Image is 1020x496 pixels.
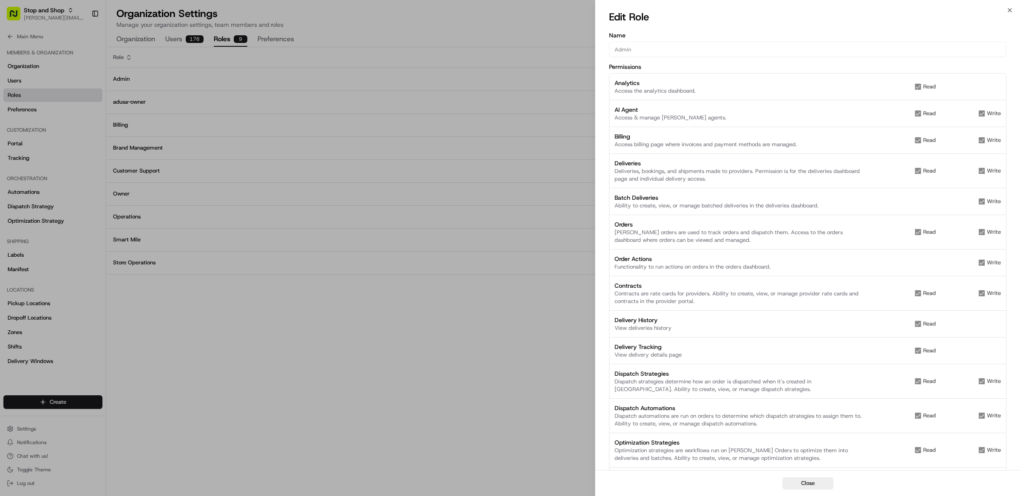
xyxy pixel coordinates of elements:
img: Tiffany Volk [8,124,22,137]
div: Dispatch strategies determine how an order is dispatched when it's created in [GEOGRAPHIC_DATA]. ... [615,378,869,393]
div: Order Actions [615,255,869,263]
label: write [987,412,1001,419]
label: read [923,289,936,297]
label: read [923,228,936,236]
div: Access billing page where invoices and payment methods are managed. [615,141,869,148]
div: View delivery details page [615,351,869,359]
div: Orders [615,220,869,229]
label: read [923,446,936,454]
div: [PERSON_NAME] orders are used to track orders and dispatch them. Access to the orders dashboard w... [615,229,869,244]
label: write [987,377,1001,385]
div: Contracts [615,281,869,290]
label: write [987,110,1001,117]
label: write [987,446,1001,454]
div: AI Agent [615,105,869,114]
div: Deliveries, bookings, and shipments made to providers. Permission is for the deliveries dashboard... [615,167,869,183]
label: read [923,83,936,91]
label: read [923,167,936,175]
div: Dispatch Automations [615,404,869,412]
h2: Edit Role [609,10,1006,24]
div: Delivery Tracking [615,343,869,351]
input: Role name [609,42,1006,57]
div: Dispatch automations are run on orders to determine which dispatch strategies to assign them to. ... [615,412,869,428]
span: Knowledge Base [17,190,65,198]
div: Deliveries [615,159,869,167]
img: Nash [8,9,25,26]
div: Ability to create, view, or manage batched deliveries in the deliveries dashboard. [615,202,869,210]
label: read [923,412,936,419]
div: Delivery History [615,316,869,324]
div: Optimization Strategies [615,438,869,447]
label: write [987,228,1001,236]
div: Optimization strategies are workflows run on [PERSON_NAME] Orders to optimize them into deliverie... [615,447,869,462]
label: write [987,167,1001,175]
button: Close [782,477,833,489]
span: • [71,132,74,139]
div: 📗 [8,191,15,198]
a: 💻API Documentation [68,187,140,202]
input: Clear [22,55,140,64]
a: 📗Knowledge Base [5,187,68,202]
label: read [923,110,936,117]
div: We're available if you need us! [38,90,117,96]
label: read [923,320,936,328]
label: Permissions [609,64,1006,70]
img: 1736555255976-a54dd68f-1ca7-489b-9aae-adbdc363a1c4 [8,81,24,96]
img: Ami Wang [8,147,22,160]
span: [DATE] [75,132,93,139]
div: Past conversations [8,111,57,117]
label: read [923,377,936,385]
label: write [987,289,1001,297]
div: Dispatch Strategies [615,369,869,378]
label: write [987,198,1001,205]
div: Access the analytics dashboard. [615,87,869,95]
div: Analytics [615,79,869,87]
div: Start new chat [38,81,139,90]
img: 4037041995827_4c49e92c6e3ed2e3ec13_72.png [18,81,33,96]
label: Name [609,32,1006,38]
button: Start new chat [144,84,155,94]
div: Batch Deliveries [615,193,869,202]
span: API Documentation [80,190,136,198]
label: read [923,347,936,354]
button: See all [132,109,155,119]
span: [PERSON_NAME] [26,132,69,139]
span: [PERSON_NAME] [26,155,69,162]
label: write [987,136,1001,144]
div: Functionality to run actions on orders in the orders dashboard. [615,263,869,271]
div: Contracts are rate cards for providers. Ability to create, view, or manage provider rate cards an... [615,290,869,305]
div: 💻 [72,191,79,198]
span: [DATE] [75,155,93,162]
div: Billing [615,132,869,141]
div: View deliveries history [615,324,869,332]
div: Access & manage [PERSON_NAME] agents. [615,114,869,122]
label: read [923,136,936,144]
p: Welcome 👋 [8,34,155,48]
span: Pylon [85,211,103,217]
label: write [987,259,1001,266]
span: • [71,155,74,162]
a: Powered byPylon [60,210,103,217]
